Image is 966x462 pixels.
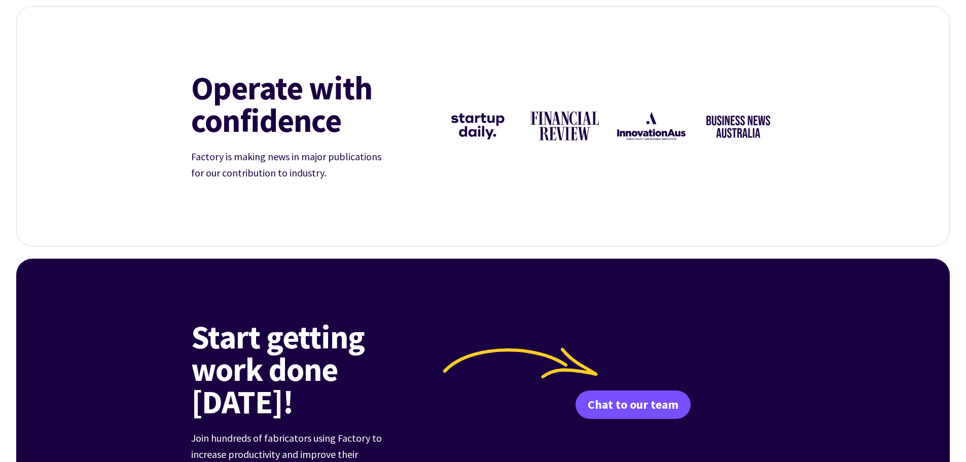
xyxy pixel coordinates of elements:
[191,149,394,181] p: Factory is making news in major publications for our contribution to industry.
[191,104,341,136] mark: confidence
[576,390,691,419] a: Chat to our team
[191,321,440,418] h2: Start getting work done [DATE]!
[915,413,966,462] iframe: Chat Widget
[191,72,425,136] h2: Operate with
